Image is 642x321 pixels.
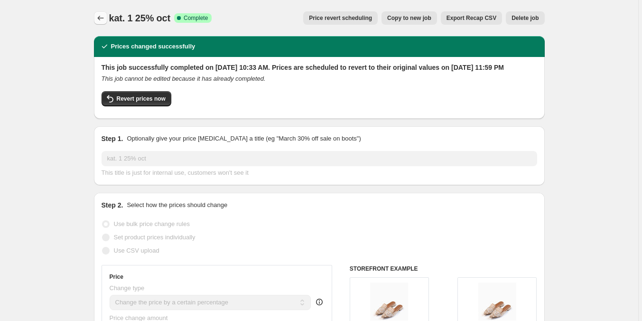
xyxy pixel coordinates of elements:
input: 30% off holiday sale [102,151,537,166]
button: Export Recap CSV [441,11,502,25]
h2: Step 1. [102,134,123,143]
button: Copy to new job [381,11,437,25]
span: Revert prices now [117,95,166,103]
span: kat. 1 25% oct [109,13,171,23]
span: Delete job [512,14,539,22]
h2: Prices changed successfully [111,42,195,51]
img: Shafara-1_d316c87d-77b4-4969-a42b-e326318074b0_80x.jpg [370,283,408,321]
h2: This job successfully completed on [DATE] 10:33 AM. Prices are scheduled to revert to their origi... [102,63,537,72]
img: Shafara-1_d316c87d-77b4-4969-a42b-e326318074b0_80x.jpg [478,283,516,321]
p: Select how the prices should change [127,200,227,210]
span: Change type [110,284,145,292]
span: Use bulk price change rules [114,220,190,227]
h6: STOREFRONT EXAMPLE [350,265,537,273]
span: Price revert scheduling [309,14,372,22]
button: Price change jobs [94,11,107,25]
h3: Price [110,273,123,281]
span: Complete [184,14,208,22]
div: help [315,297,324,307]
button: Price revert scheduling [303,11,378,25]
span: Use CSV upload [114,247,159,254]
h2: Step 2. [102,200,123,210]
i: This job cannot be edited because it has already completed. [102,75,266,82]
span: Export Recap CSV [447,14,496,22]
button: Delete job [506,11,544,25]
span: Set product prices individually [114,234,195,241]
button: Revert prices now [102,91,171,106]
p: Optionally give your price [MEDICAL_DATA] a title (eg "March 30% off sale on boots") [127,134,361,143]
span: This title is just for internal use, customers won't see it [102,169,249,176]
span: Copy to new job [387,14,431,22]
